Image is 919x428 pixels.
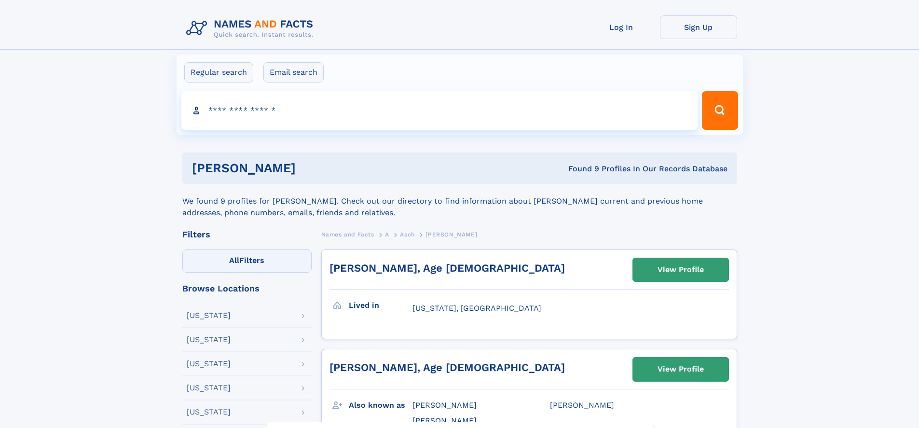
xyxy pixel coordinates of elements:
div: Filters [182,230,312,239]
div: [US_STATE] [187,336,231,344]
div: Browse Locations [182,284,312,293]
a: Asch [400,228,414,240]
span: [PERSON_NAME] [550,400,614,410]
div: [US_STATE] [187,384,231,392]
a: Log In [583,15,660,39]
h3: Also known as [349,397,412,414]
div: [US_STATE] [187,408,231,416]
span: [US_STATE], [GEOGRAPHIC_DATA] [412,304,541,313]
span: [PERSON_NAME] [412,400,477,410]
label: Regular search [184,62,253,83]
a: View Profile [633,258,728,281]
span: [PERSON_NAME] [412,416,477,425]
h3: Lived in [349,297,412,314]
span: All [229,256,239,265]
span: A [385,231,389,238]
a: [PERSON_NAME], Age [DEMOGRAPHIC_DATA] [329,361,565,373]
a: Names and Facts [321,228,374,240]
a: View Profile [633,358,728,381]
div: [US_STATE] [187,312,231,319]
div: Found 9 Profiles In Our Records Database [432,164,727,174]
a: A [385,228,389,240]
input: search input [181,91,698,130]
div: View Profile [658,358,704,380]
img: Logo Names and Facts [182,15,321,41]
button: Search Button [702,91,738,130]
h1: [PERSON_NAME] [192,162,432,174]
div: View Profile [658,259,704,281]
span: [PERSON_NAME] [425,231,477,238]
span: Asch [400,231,414,238]
a: [PERSON_NAME], Age [DEMOGRAPHIC_DATA] [329,262,565,274]
a: Sign Up [660,15,737,39]
label: Email search [263,62,324,83]
div: We found 9 profiles for [PERSON_NAME]. Check out our directory to find information about [PERSON_... [182,184,737,219]
div: [US_STATE] [187,360,231,368]
label: Filters [182,249,312,273]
